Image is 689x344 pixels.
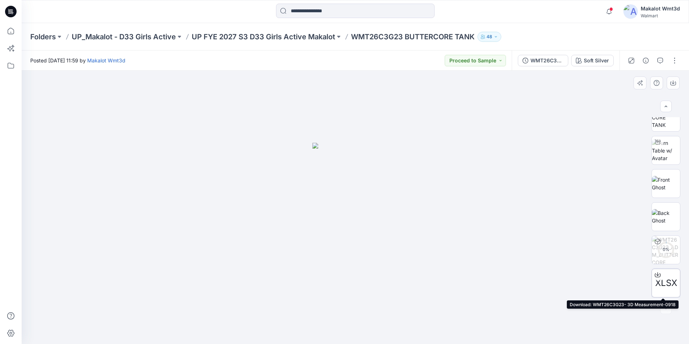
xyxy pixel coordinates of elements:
[652,106,680,129] img: BUTTERCORE TANK
[477,32,501,42] button: 48
[584,57,609,65] div: Soft Silver
[652,209,680,224] img: Back Ghost
[530,57,564,65] div: WMT26C3G23_ADM_BUTTERCORE TANK
[623,4,638,19] img: avatar
[641,13,680,18] div: Walmart
[486,33,492,41] p: 48
[30,57,125,64] span: Posted [DATE] 11:59 by
[72,32,176,42] a: UP_Makalot - D33 Girls Active
[652,176,680,191] img: Front Ghost
[652,236,680,264] img: WMT26C3G23_ADM_BUTTERCORE TANK Soft Silver
[652,139,680,162] img: Turn Table w/ Avatar
[571,55,614,66] button: Soft Silver
[657,247,675,253] div: 0 %
[192,32,335,42] a: UP FYE 2027 S3 D33 Girls Active Makalot
[87,57,125,63] a: Makalot Wmt3d
[641,4,680,13] div: Makalot Wmt3d
[655,277,677,290] span: XLSX
[518,55,568,66] button: WMT26C3G23_ADM_BUTTERCORE TANK
[640,55,652,66] button: Details
[30,32,56,42] a: Folders
[312,143,398,344] img: eyJhbGciOiJIUzI1NiIsImtpZCI6IjAiLCJzbHQiOiJzZXMiLCJ0eXAiOiJKV1QifQ.eyJkYXRhIjp7InR5cGUiOiJzdG9yYW...
[351,32,475,42] p: WMT26C3G23 BUTTERCORE TANK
